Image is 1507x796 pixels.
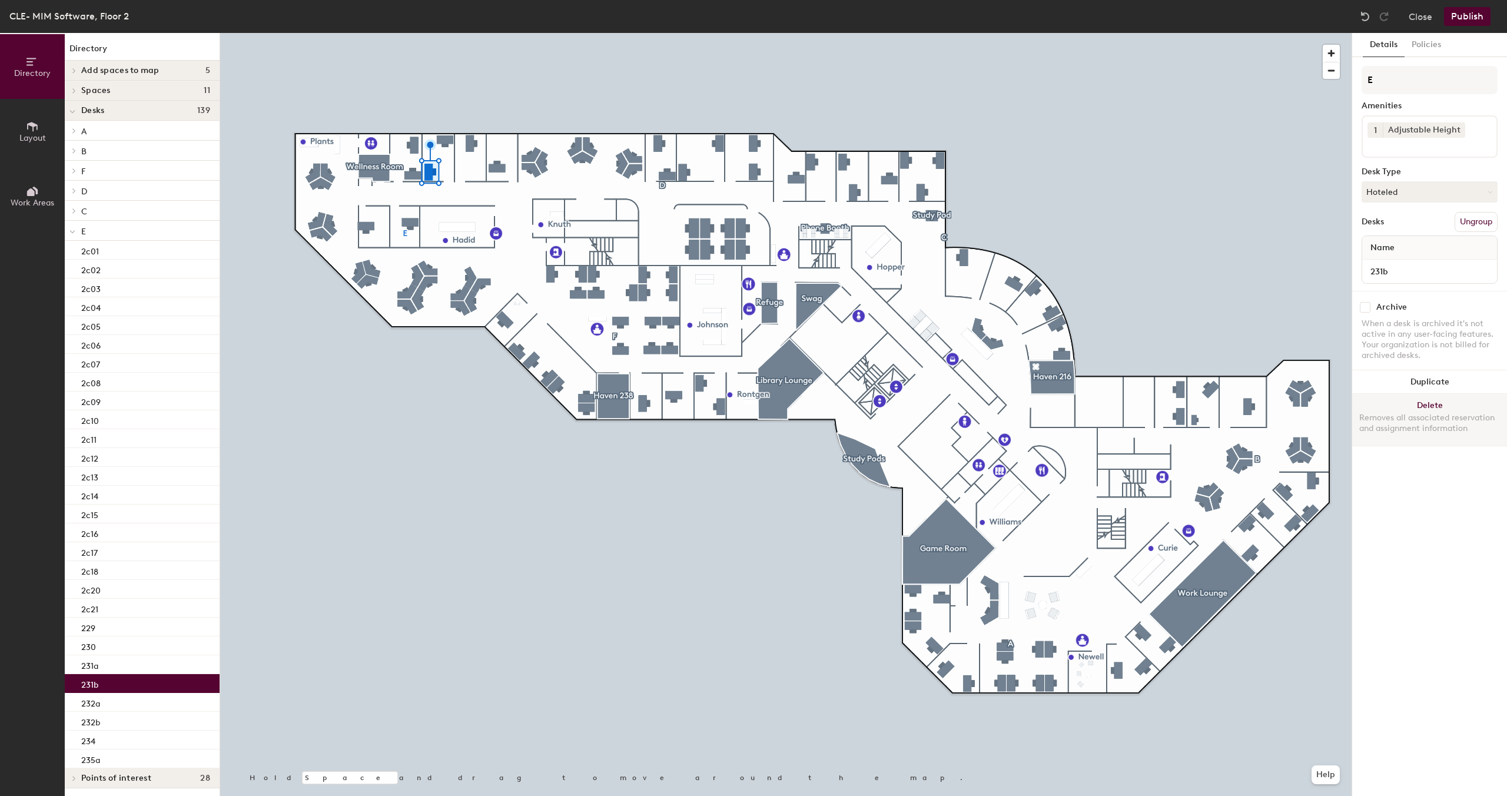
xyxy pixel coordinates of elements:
[205,66,210,75] span: 5
[1362,217,1384,227] div: Desks
[1359,413,1500,434] div: Removes all associated reservation and assignment information
[81,507,98,520] p: 2c15
[1409,7,1432,26] button: Close
[1365,263,1495,280] input: Unnamed desk
[200,774,210,783] span: 28
[1374,124,1377,137] span: 1
[81,147,87,157] span: B
[81,413,99,426] p: 2c10
[11,198,54,208] span: Work Areas
[81,86,111,95] span: Spaces
[1378,11,1390,22] img: Redo
[81,488,98,502] p: 2c14
[1362,101,1498,111] div: Amenities
[1362,181,1498,203] button: Hoteled
[1362,167,1498,177] div: Desk Type
[81,375,101,389] p: 2c08
[81,563,98,577] p: 2c18
[81,356,100,370] p: 2c07
[81,620,95,634] p: 229
[1359,11,1371,22] img: Undo
[1363,33,1405,57] button: Details
[1405,33,1448,57] button: Policies
[81,676,98,690] p: 231b
[81,545,98,558] p: 2c17
[1352,370,1507,394] button: Duplicate
[1455,212,1498,232] button: Ungroup
[81,167,85,177] span: F
[81,432,97,445] p: 2c11
[19,133,46,143] span: Layout
[81,394,101,407] p: 2c09
[81,733,95,747] p: 234
[1312,765,1340,784] button: Help
[204,86,210,95] span: 11
[81,187,87,197] span: D
[81,450,98,464] p: 2c12
[81,337,101,351] p: 2c06
[81,66,160,75] span: Add spaces to map
[81,774,151,783] span: Points of interest
[81,582,101,596] p: 2c20
[81,658,98,671] p: 231a
[81,127,87,137] span: A
[1365,237,1400,258] span: Name
[81,281,101,294] p: 2c03
[1352,394,1507,446] button: DeleteRemoves all associated reservation and assignment information
[1376,303,1407,312] div: Archive
[14,68,51,78] span: Directory
[1362,319,1498,361] div: When a desk is archived it's not active in any user-facing features. Your organization is not bil...
[81,601,98,615] p: 2c21
[1367,122,1383,138] button: 1
[1383,122,1465,138] div: Adjustable Height
[81,106,104,115] span: Desks
[9,9,129,24] div: CLE- MIM Software, Floor 2
[1444,7,1491,26] button: Publish
[81,639,96,652] p: 230
[81,262,101,276] p: 2c02
[197,106,210,115] span: 139
[81,469,98,483] p: 2c13
[81,752,100,765] p: 235a
[81,319,101,332] p: 2c05
[65,42,220,61] h1: Directory
[81,695,100,709] p: 232a
[81,714,100,728] p: 232b
[81,243,99,257] p: 2c01
[81,526,98,539] p: 2c16
[81,227,86,237] span: E
[81,300,101,313] p: 2c04
[81,207,87,217] span: C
